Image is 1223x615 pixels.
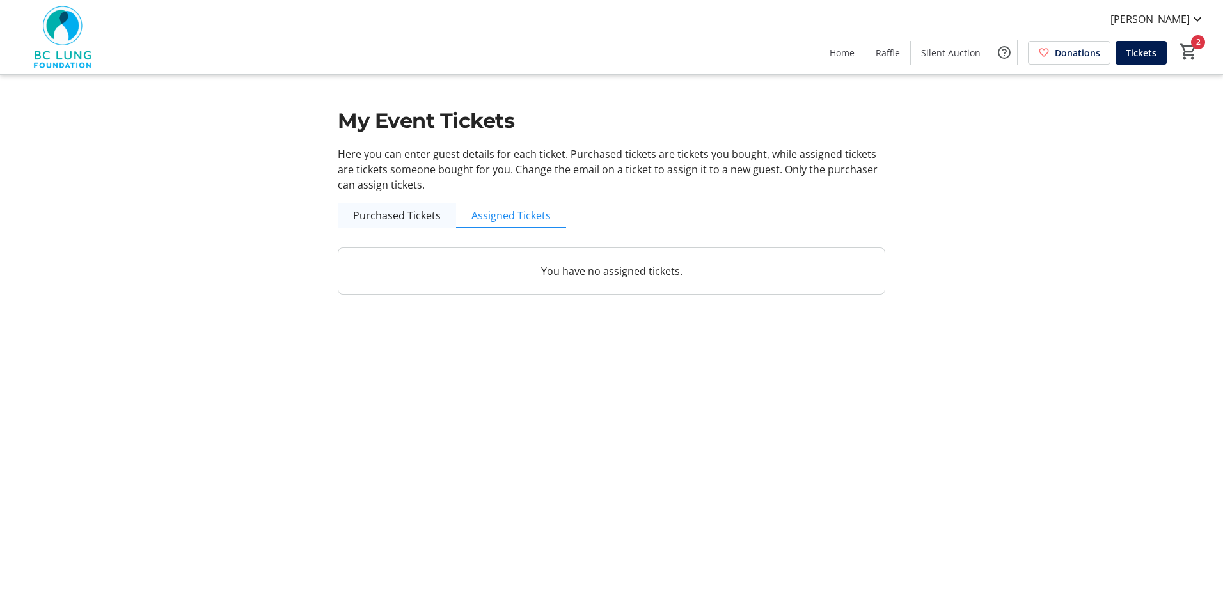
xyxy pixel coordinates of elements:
a: Home [819,41,865,65]
span: Silent Auction [921,46,981,59]
span: [PERSON_NAME] [1110,12,1190,27]
span: Tickets [1126,46,1156,59]
a: Silent Auction [911,41,991,65]
span: Raffle [876,46,900,59]
p: You have no assigned tickets. [354,263,869,279]
img: BC Lung Foundation's Logo [8,5,122,69]
p: Here you can enter guest details for each ticket. Purchased tickets are tickets you bought, while... [338,146,885,192]
a: Raffle [865,41,910,65]
button: Help [991,40,1017,65]
a: Donations [1028,41,1110,65]
h1: My Event Tickets [338,105,885,136]
a: Tickets [1116,41,1167,65]
span: Donations [1055,46,1100,59]
span: Home [830,46,855,59]
button: [PERSON_NAME] [1100,9,1215,29]
button: Cart [1177,40,1200,63]
span: Purchased Tickets [353,210,441,221]
span: Assigned Tickets [471,210,551,221]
